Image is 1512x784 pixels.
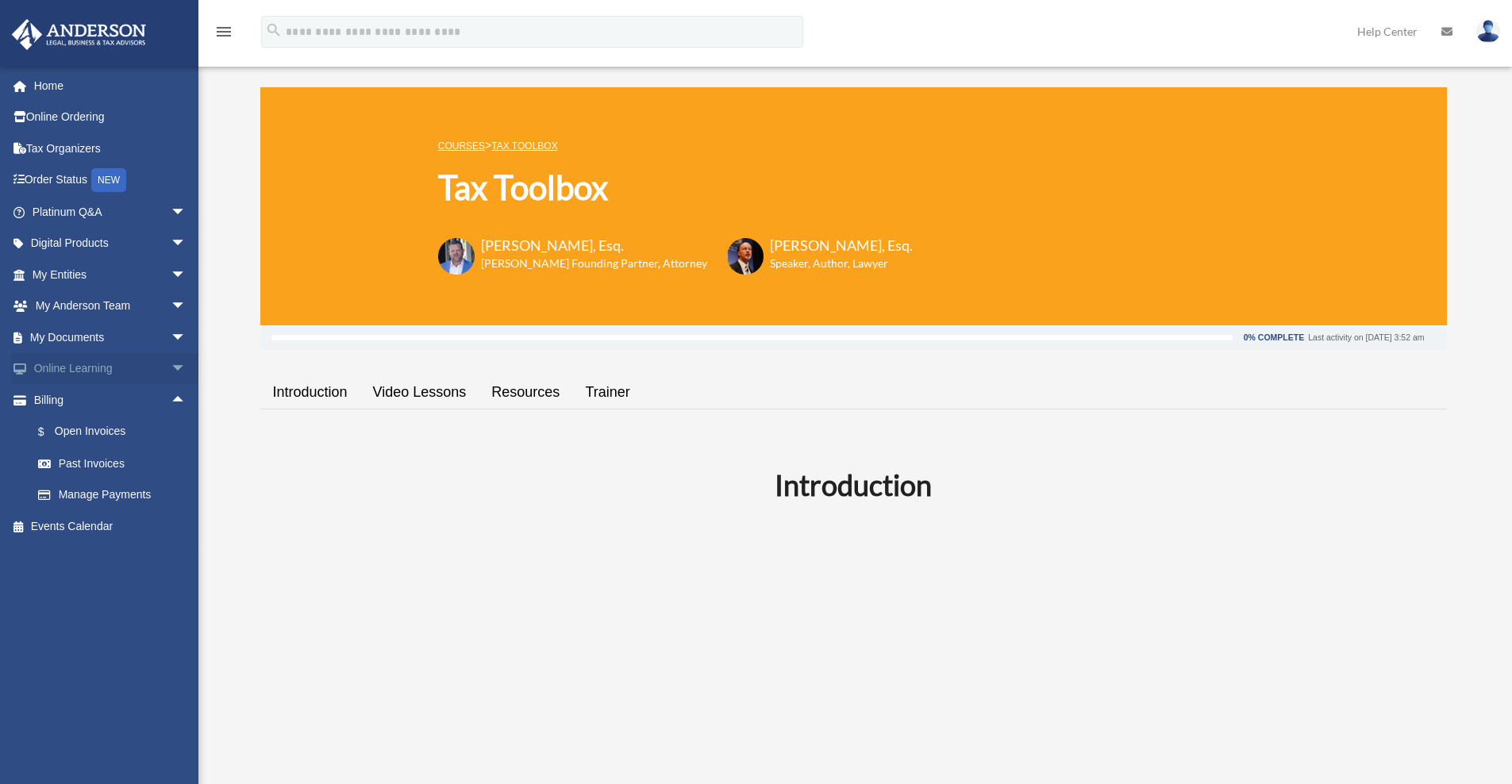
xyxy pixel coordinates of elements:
[438,164,913,211] h1: Tax Toolbox
[22,479,210,511] a: Manage Payments
[572,370,642,415] a: Trainer
[171,384,202,417] span: arrow_drop_up
[47,422,55,442] span: $
[1308,333,1424,342] div: Last activity on [DATE] 3:52 am
[1476,20,1500,43] img: User Pic
[11,196,210,228] a: Platinum Q&Aarrow_drop_down
[11,321,210,353] a: My Documentsarrow_drop_down
[481,256,707,271] h6: [PERSON_NAME] Founding Partner, Attorney
[265,21,283,39] i: search
[171,196,202,229] span: arrow_drop_down
[479,370,572,415] a: Resources
[171,259,202,291] span: arrow_drop_down
[11,70,210,102] a: Home
[438,238,475,275] img: Toby-circle-head.png
[171,290,202,323] span: arrow_drop_down
[438,136,913,156] p: >
[11,353,210,385] a: Online Learningarrow_drop_down
[91,168,126,192] div: NEW
[360,370,479,415] a: Video Lessons
[11,228,210,259] a: Digital Productsarrow_drop_down
[481,236,707,256] h3: [PERSON_NAME], Esq.
[11,290,210,322] a: My Anderson Teamarrow_drop_down
[171,228,202,260] span: arrow_drop_down
[11,102,210,133] a: Online Ordering
[22,416,210,448] a: $Open Invoices
[214,28,233,41] a: menu
[11,164,210,197] a: Order StatusNEW
[1244,333,1304,342] div: 0% Complete
[491,140,557,152] a: Tax Toolbox
[11,259,210,290] a: My Entitiesarrow_drop_down
[22,448,210,479] a: Past Invoices
[7,19,151,50] img: Anderson Advisors Platinum Portal
[11,133,210,164] a: Tax Organizers
[11,510,210,542] a: Events Calendar
[171,321,202,354] span: arrow_drop_down
[727,238,764,275] img: Scott-Estill-Headshot.png
[438,140,485,152] a: COURSES
[11,384,210,416] a: Billingarrow_drop_up
[214,22,233,41] i: menu
[260,370,360,415] a: Introduction
[171,353,202,386] span: arrow_drop_down
[270,465,1437,505] h2: Introduction
[770,236,913,256] h3: [PERSON_NAME], Esq.
[770,256,893,271] h6: Speaker, Author, Lawyer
